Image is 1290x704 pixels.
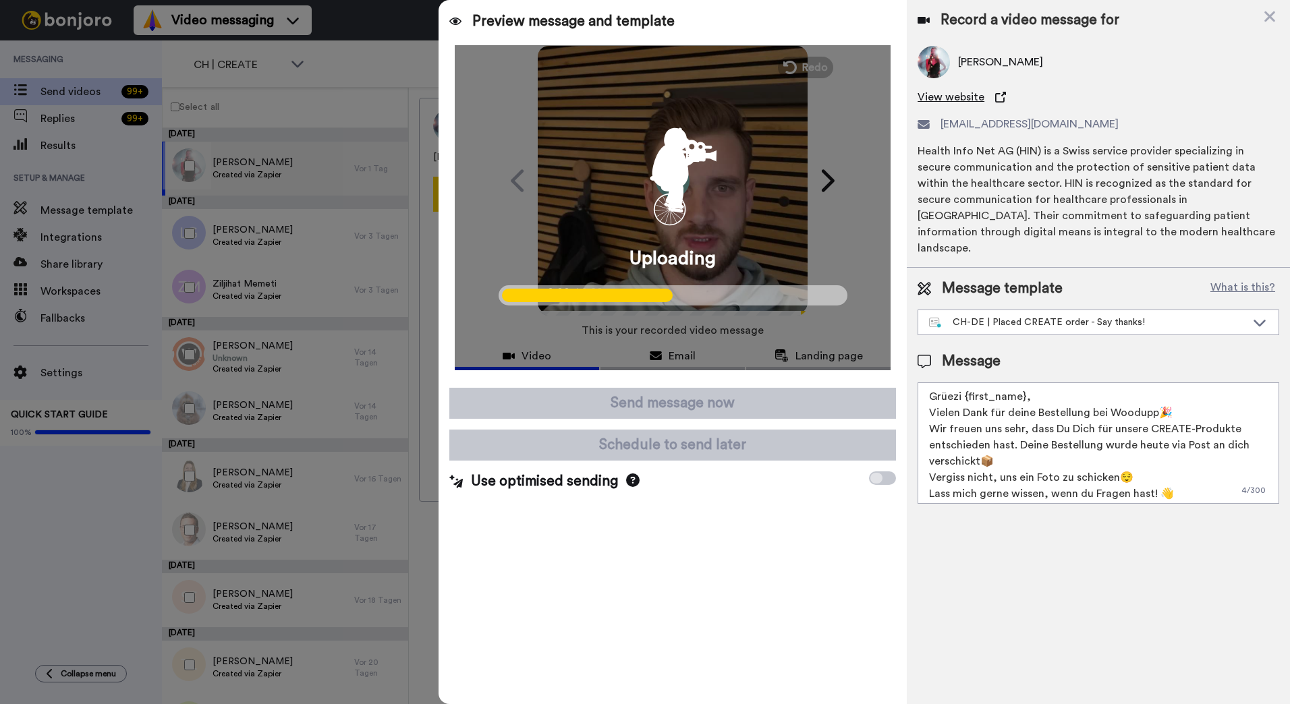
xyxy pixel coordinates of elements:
[929,316,1246,329] div: CH-DE | Placed CREATE order - Say thanks!
[918,143,1279,256] div: Health Info Net AG (HIN) is a Swiss service provider specializing in secure communication and the...
[918,382,1279,504] textarea: Grüezi {first_name}, Vielen Dank für deine Bestellung bei Woodupp🎉 Wir freuen uns sehr, dass Du D...
[471,471,618,492] span: Use optimised sending
[929,318,942,328] img: nextgen-template.svg
[941,116,1119,132] span: [EMAIL_ADDRESS][DOMAIN_NAME]
[942,351,1001,372] span: Message
[449,430,896,461] button: Schedule to send later
[629,245,716,272] span: Uploading
[612,110,733,231] div: animation
[918,89,984,105] span: View website
[1206,278,1279,299] button: What is this?
[449,388,896,419] button: Send message now
[942,278,1063,299] span: Message template
[918,89,1279,105] a: View website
